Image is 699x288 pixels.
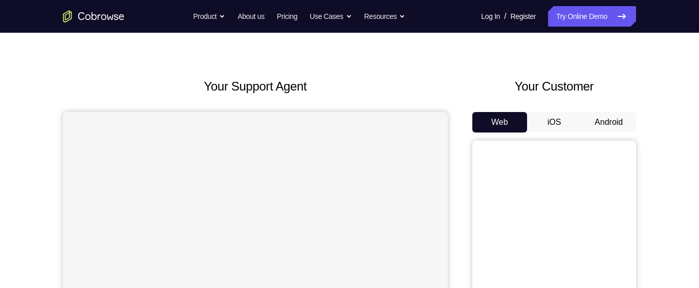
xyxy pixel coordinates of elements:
h2: Your Support Agent [63,77,448,96]
button: Product [193,6,226,27]
span: / [504,10,506,23]
a: Pricing [277,6,297,27]
a: Register [511,6,536,27]
a: Try Online Demo [548,6,636,27]
a: Log In [481,6,500,27]
a: Go to the home page [63,10,124,23]
h2: Your Customer [472,77,636,96]
button: Resources [364,6,406,27]
button: Web [472,112,527,132]
button: iOS [527,112,582,132]
a: About us [237,6,264,27]
button: Use Cases [310,6,352,27]
button: Android [581,112,636,132]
